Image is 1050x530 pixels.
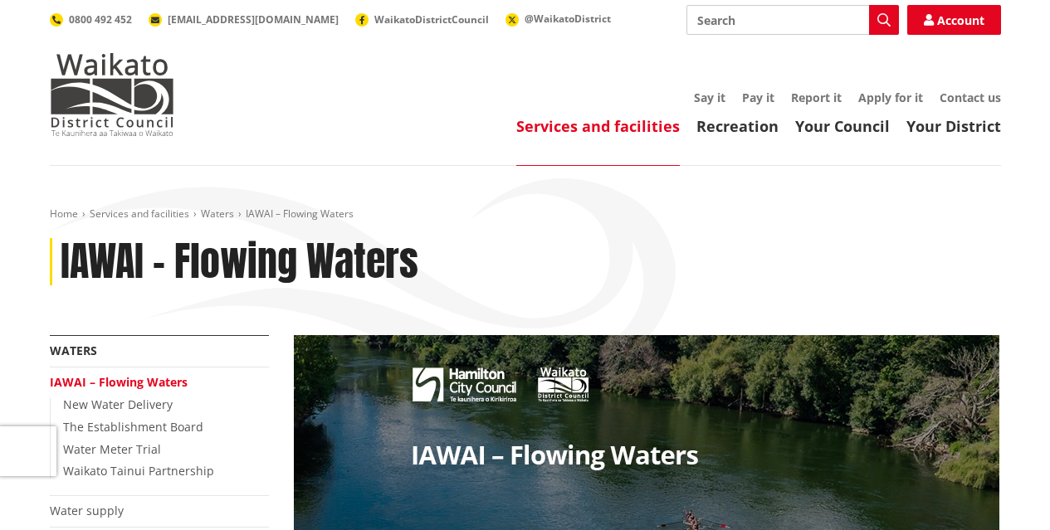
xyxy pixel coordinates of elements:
[246,207,354,221] span: IAWAI – Flowing Waters
[50,374,188,390] a: IAWAI – Flowing Waters
[694,90,725,105] a: Say it
[906,116,1001,136] a: Your District
[516,116,680,136] a: Services and facilities
[355,12,489,27] a: WaikatoDistrictCouncil
[374,12,489,27] span: WaikatoDistrictCouncil
[69,12,132,27] span: 0800 492 452
[686,5,899,35] input: Search input
[742,90,774,105] a: Pay it
[50,207,1001,221] nav: breadcrumb
[90,207,189,221] a: Services and facilities
[61,238,418,286] h1: IAWAI – Flowing Waters
[907,5,1001,35] a: Account
[63,463,214,479] a: Waikato Tainui Partnership
[50,207,78,221] a: Home
[525,12,611,26] span: @WaikatoDistrict
[50,53,174,136] img: Waikato District Council - Te Kaunihera aa Takiwaa o Waikato
[858,90,923,105] a: Apply for it
[201,207,234,221] a: Waters
[940,90,1001,105] a: Contact us
[505,12,611,26] a: @WaikatoDistrict
[50,503,124,518] a: Water supply
[50,12,132,27] a: 0800 492 452
[63,441,161,457] a: Water Meter Trial
[50,343,97,358] a: Waters
[63,419,203,435] a: The Establishment Board
[168,12,339,27] span: [EMAIL_ADDRESS][DOMAIN_NAME]
[696,116,779,136] a: Recreation
[791,90,842,105] a: Report it
[149,12,339,27] a: [EMAIL_ADDRESS][DOMAIN_NAME]
[795,116,890,136] a: Your Council
[63,396,173,412] a: New Water Delivery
